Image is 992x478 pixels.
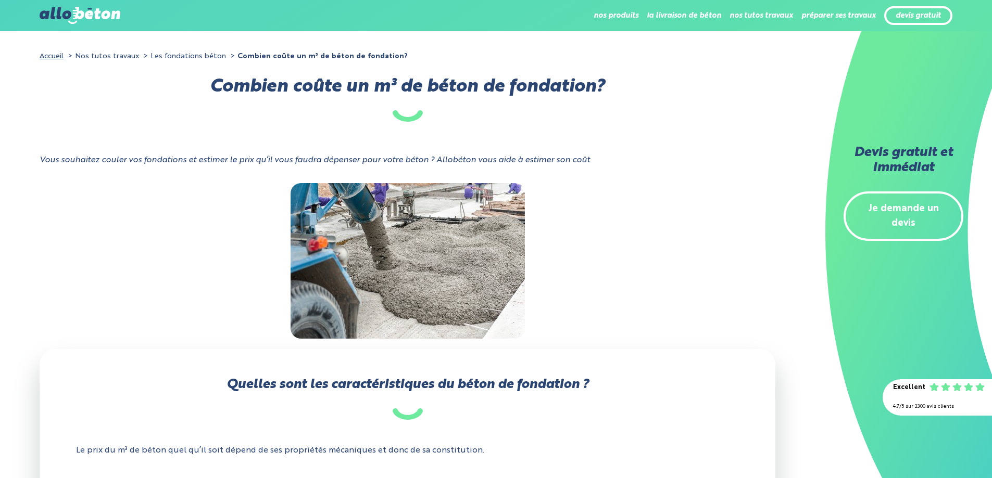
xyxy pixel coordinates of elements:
li: Combien coûte un m³ de béton de fondation? [228,49,408,64]
img: Béton de fondation [291,183,525,339]
img: allobéton [40,7,120,24]
h2: Devis gratuit et immédiat [844,146,963,176]
h1: Combien coûte un m³ de béton de fondation? [40,80,775,122]
li: Les fondations béton [141,49,226,64]
div: Excellent [893,380,925,395]
li: nos produits [594,3,638,28]
a: Accueil [40,53,64,60]
i: Vous souhaitez couler vos fondations et estimer le prix qu’il vous faudra dépenser pour votre bét... [40,156,592,164]
p: Le prix du m³ de béton quel qu’il soit dépend de ses propriétés mécaniques et donc de sa constitu... [76,435,739,466]
li: préparer ses travaux [801,3,876,28]
li: nos tutos travaux [730,3,793,28]
li: Nos tutos travaux [66,49,139,64]
a: Je demande un devis [844,191,963,241]
h2: Quelles sont les caractéristiques du béton de fondation ? [76,378,739,420]
div: 4.7/5 sur 2300 avis clients [893,399,982,415]
a: devis gratuit [896,11,941,20]
li: la livraison de béton [647,3,721,28]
